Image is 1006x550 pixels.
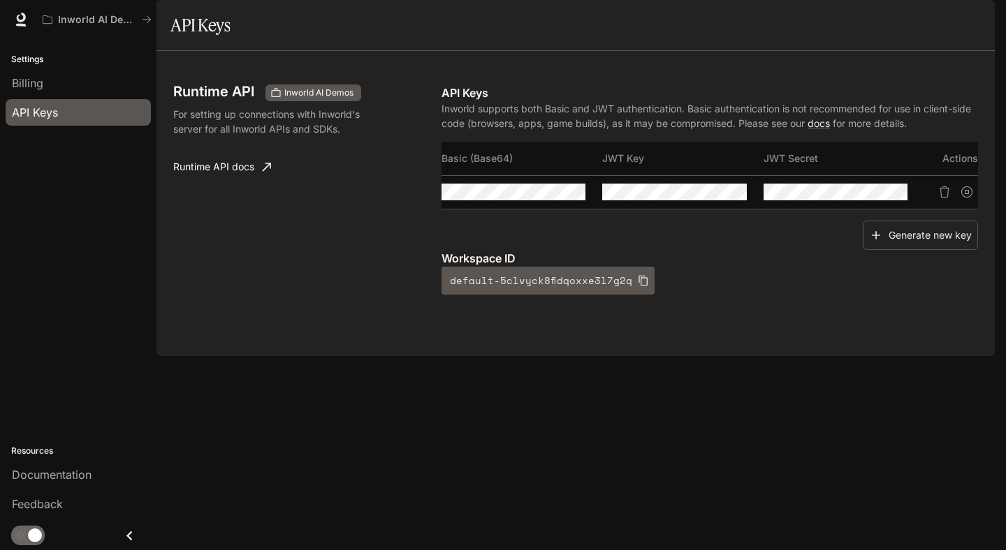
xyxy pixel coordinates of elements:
[602,142,763,175] th: JWT Key
[173,107,366,136] p: For setting up connections with Inworld's server for all Inworld APIs and SDKs.
[764,142,924,175] th: JWT Secret
[808,117,830,129] a: docs
[265,84,361,101] div: These keys will apply to your current workspace only
[442,142,602,175] th: Basic (Base64)
[933,181,956,203] button: Delete API key
[170,11,230,39] h1: API Keys
[58,14,136,26] p: Inworld AI Demos
[442,250,978,267] p: Workspace ID
[279,87,359,99] span: Inworld AI Demos
[173,84,254,98] h3: Runtime API
[36,6,158,34] button: All workspaces
[956,181,978,203] button: Suspend API key
[442,267,655,295] button: default-5clvyck8fldqoxxe3l7g2q
[442,84,978,101] p: API Keys
[442,101,978,131] p: Inworld supports both Basic and JWT authentication. Basic authentication is not recommended for u...
[924,142,978,175] th: Actions
[168,153,277,181] a: Runtime API docs
[863,221,978,251] button: Generate new key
